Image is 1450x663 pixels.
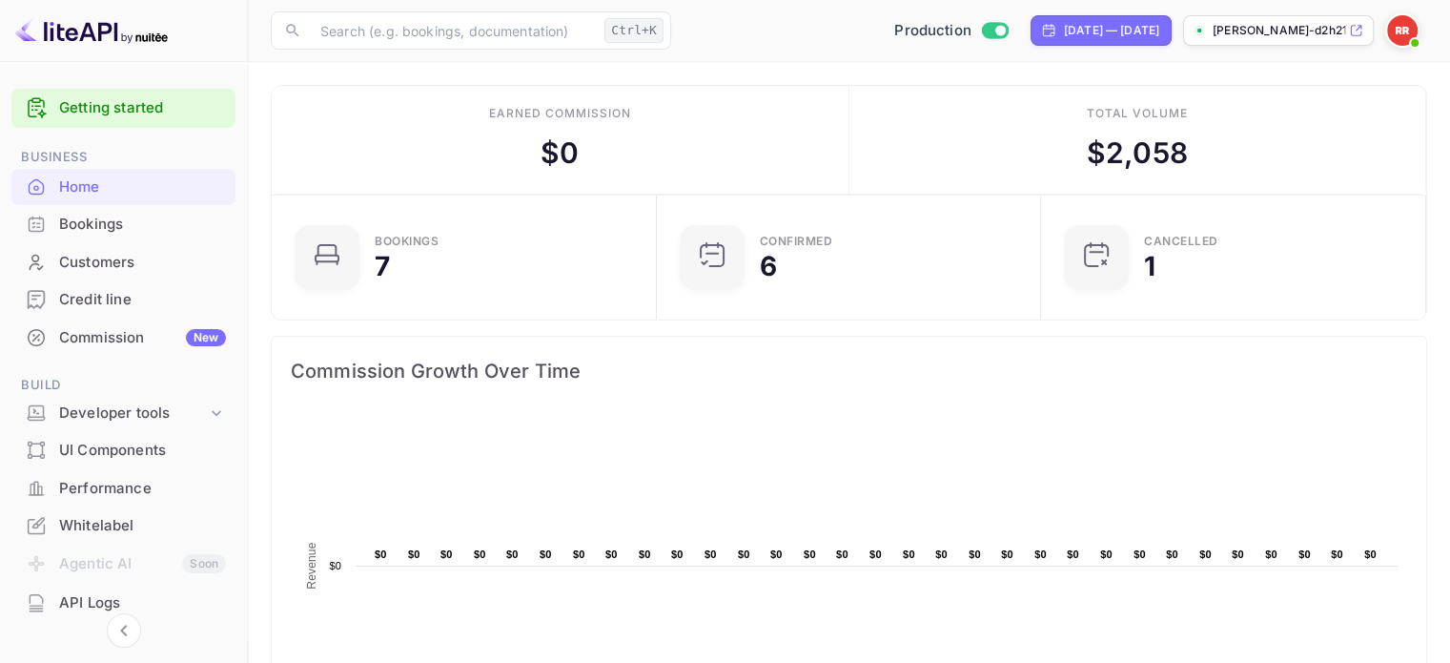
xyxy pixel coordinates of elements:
text: $0 [1166,549,1178,560]
div: Credit line [59,289,226,311]
div: CANCELLED [1144,236,1218,247]
text: $0 [935,549,948,560]
text: $0 [738,549,750,560]
text: $0 [770,549,783,560]
div: Whitelabel [59,515,226,537]
div: Performance [11,470,235,508]
text: $0 [1265,549,1277,560]
text: $0 [1001,549,1013,560]
div: Customers [11,244,235,281]
button: Collapse navigation [107,613,141,648]
text: $0 [903,549,915,560]
div: UI Components [59,440,226,462]
div: Whitelabel [11,508,235,545]
div: 1 [1144,253,1155,280]
a: Bookings [11,206,235,241]
text: $0 [408,549,420,560]
div: Bookings [11,206,235,243]
text: $0 [375,549,387,560]
div: $ 0 [541,132,579,175]
text: $0 [1034,549,1047,560]
div: Home [11,169,235,206]
div: Bookings [375,236,439,247]
span: Business [11,147,235,168]
input: Search (e.g. bookings, documentation) [309,11,597,50]
text: $0 [1133,549,1146,560]
div: CommissionNew [11,320,235,357]
text: $0 [671,549,684,560]
div: Developer tools [59,403,207,425]
a: Whitelabel [11,508,235,543]
span: Build [11,375,235,396]
div: Getting started [11,89,235,128]
div: UI Components [11,432,235,469]
text: $0 [1100,549,1113,560]
a: UI Components [11,432,235,467]
text: $0 [1364,549,1377,560]
text: $0 [969,549,981,560]
div: Total volume [1086,105,1188,122]
text: $0 [1067,549,1079,560]
a: Credit line [11,281,235,317]
text: $0 [573,549,585,560]
text: $0 [1298,549,1311,560]
p: [PERSON_NAME]-d2h21.nuit... [1213,22,1345,39]
span: Commission Growth Over Time [291,356,1407,386]
text: $0 [1331,549,1343,560]
text: $0 [705,549,717,560]
img: Ron Ramanan [1387,15,1418,46]
a: Performance [11,470,235,506]
div: Earned commission [489,105,630,122]
div: Developer tools [11,397,235,430]
a: API Logs [11,585,235,620]
a: Home [11,169,235,204]
div: New [186,329,226,346]
text: $0 [474,549,486,560]
text: $0 [1199,549,1212,560]
div: Home [59,176,226,198]
div: Confirmed [760,236,833,247]
text: Revenue [305,542,318,589]
text: $0 [440,549,453,560]
div: Ctrl+K [604,18,664,43]
span: Production [894,20,971,42]
text: $0 [329,560,341,571]
div: Performance [59,478,226,500]
div: Bookings [59,214,226,236]
div: Commission [59,327,226,349]
div: Customers [59,252,226,274]
text: $0 [869,549,882,560]
text: $0 [804,549,816,560]
text: $0 [605,549,618,560]
div: 7 [375,253,390,280]
a: Getting started [59,97,226,119]
a: Customers [11,244,235,280]
div: API Logs [59,592,226,614]
div: $ 2,058 [1087,132,1188,175]
text: $0 [836,549,848,560]
text: $0 [1232,549,1244,560]
text: $0 [540,549,552,560]
div: API Logs [11,585,235,622]
text: $0 [639,549,651,560]
div: 6 [760,253,777,280]
a: CommissionNew [11,320,235,355]
img: LiteAPI logo [15,15,168,46]
div: Credit line [11,281,235,319]
div: [DATE] — [DATE] [1064,22,1159,39]
div: Switch to Sandbox mode [887,20,1015,42]
text: $0 [506,549,519,560]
